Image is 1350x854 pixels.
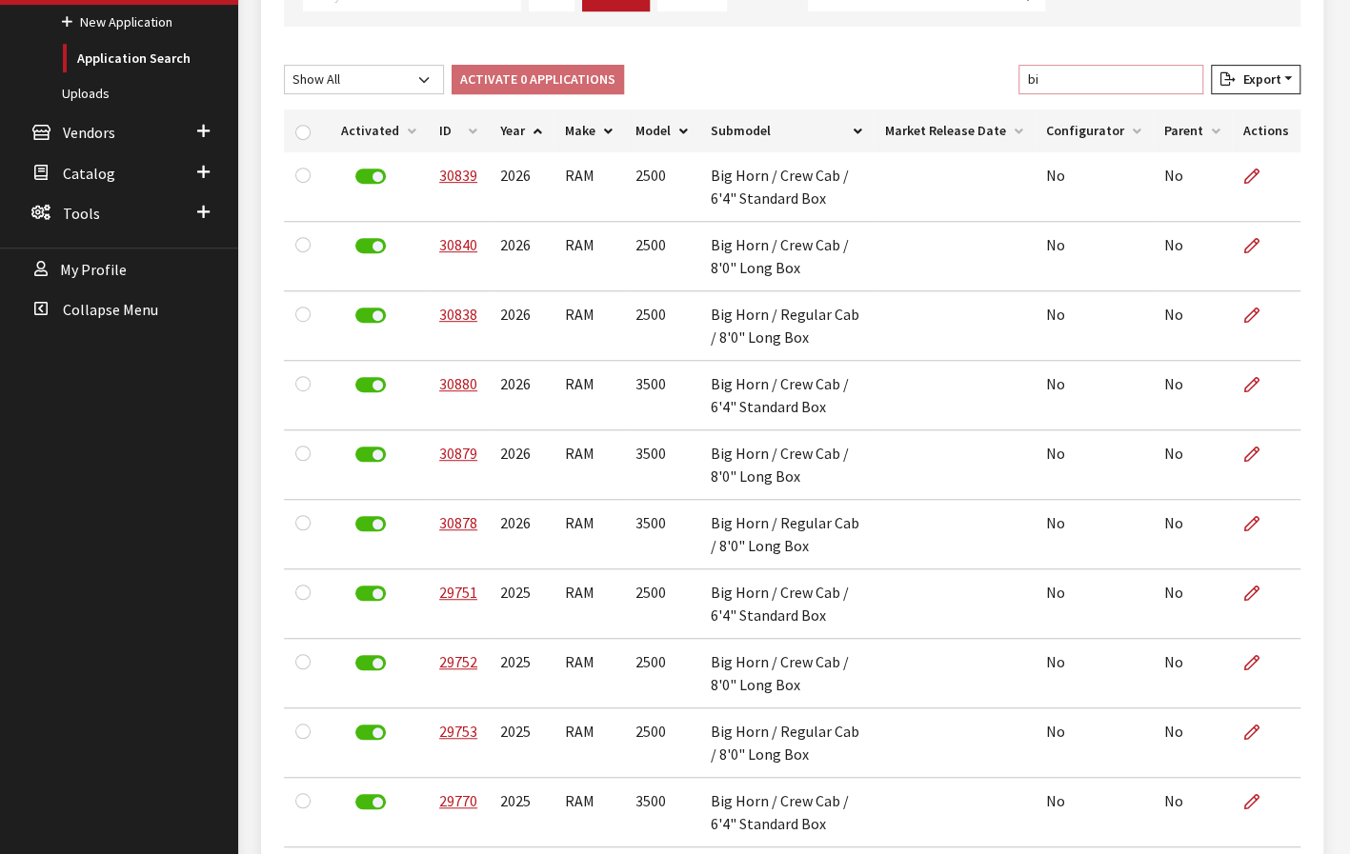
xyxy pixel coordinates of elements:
th: Actions [1232,109,1300,152]
span: Vendors [63,124,115,143]
label: Deactivate Application [355,377,386,392]
td: Big Horn / Crew Cab / 8'0" Long Box [699,222,874,291]
td: 2026 [489,430,554,500]
td: No [1035,430,1153,500]
td: 2026 [489,222,554,291]
a: 29753 [439,722,477,741]
td: No [1153,291,1232,361]
td: No [1153,639,1232,708]
td: Big Horn / Regular Cab / 8'0" Long Box [699,291,874,361]
td: No [1035,708,1153,778]
th: Parent: activate to sort column ascending [1153,109,1232,152]
td: No [1035,222,1153,291]
td: No [1035,152,1153,222]
td: 3500 [624,500,699,569]
td: No [1153,222,1232,291]
td: Big Horn / Crew Cab / 6'4" Standard Box [699,361,874,430]
a: 30838 [439,305,477,324]
td: No [1035,361,1153,430]
td: No [1153,500,1232,569]
a: 30880 [439,374,477,393]
label: Deactivate Application [355,308,386,323]
a: 30878 [439,513,477,532]
label: Deactivate Application [355,169,386,184]
th: ID: activate to sort column ascending [428,109,489,152]
th: Year: activate to sort column ascending [489,109,554,152]
td: 2025 [489,569,554,639]
th: Make: activate to sort column ascending [554,109,624,152]
td: Big Horn / Crew Cab / 8'0" Long Box [699,639,874,708]
a: 29751 [439,583,477,602]
a: Edit Application [1243,708,1276,756]
a: Edit Application [1243,361,1276,408]
td: No [1035,569,1153,639]
label: Deactivate Application [355,447,386,462]
td: RAM [554,639,624,708]
label: Deactivate Application [355,238,386,253]
td: Big Horn / Regular Cab / 8'0" Long Box [699,708,874,778]
label: Deactivate Application [355,586,386,601]
td: 2025 [489,778,554,847]
td: 2025 [489,708,554,778]
td: 3500 [624,778,699,847]
span: Tools [63,204,100,223]
td: 3500 [624,430,699,500]
span: Export [1235,70,1280,88]
td: RAM [554,778,624,847]
a: Edit Application [1243,222,1276,269]
th: Configurator: activate to sort column ascending [1035,109,1153,152]
a: Edit Application [1243,569,1276,617]
td: No [1153,778,1232,847]
td: 2500 [624,708,699,778]
button: Export [1211,65,1300,94]
td: RAM [554,569,624,639]
td: No [1153,708,1232,778]
a: Edit Application [1243,152,1276,200]
td: 3500 [624,361,699,430]
td: 2500 [624,639,699,708]
td: No [1153,569,1232,639]
td: 2026 [489,361,554,430]
span: My Profile [60,260,127,279]
td: RAM [554,291,624,361]
td: 2026 [489,500,554,569]
a: 29752 [439,652,477,671]
a: 30840 [439,235,477,254]
label: Deactivate Application [355,655,386,670]
td: 2026 [489,152,554,222]
a: Edit Application [1243,778,1276,825]
td: 2500 [624,152,699,222]
label: Deactivate Application [355,725,386,740]
td: No [1035,500,1153,569]
a: 30879 [439,444,477,463]
td: 2500 [624,569,699,639]
td: RAM [554,430,624,500]
td: No [1035,291,1153,361]
th: Activated: activate to sort column ascending [330,109,428,152]
td: RAM [554,152,624,222]
a: Edit Application [1243,639,1276,686]
a: Edit Application [1243,291,1276,339]
td: 2500 [624,291,699,361]
td: No [1035,778,1153,847]
td: Big Horn / Crew Cab / 6'4" Standard Box [699,569,874,639]
td: 2500 [624,222,699,291]
th: Submodel: activate to sort column ascending [699,109,874,152]
td: No [1153,152,1232,222]
span: Catalog [63,164,115,183]
td: No [1153,361,1232,430]
input: Filter table results [1018,65,1203,94]
a: 30839 [439,166,477,185]
td: 2025 [489,639,554,708]
td: Big Horn / Crew Cab / 6'4" Standard Box [699,152,874,222]
span: Collapse Menu [63,300,158,319]
td: 2026 [489,291,554,361]
label: Deactivate Application [355,516,386,531]
th: Market Release Date: activate to sort column ascending [874,109,1035,152]
td: No [1153,430,1232,500]
td: Big Horn / Crew Cab / 6'4" Standard Box [699,778,874,847]
th: Model: activate to sort column ascending [624,109,699,152]
td: RAM [554,708,624,778]
td: RAM [554,222,624,291]
a: 29770 [439,791,477,810]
